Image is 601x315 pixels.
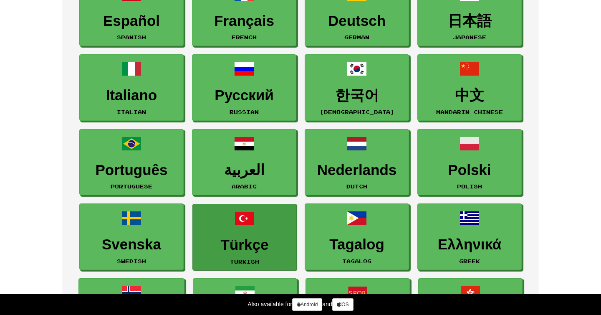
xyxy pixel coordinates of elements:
a: TagalogTagalog [305,203,409,270]
h3: Nederlands [309,162,404,178]
a: ItalianoItalian [79,54,184,121]
a: 한국어[DEMOGRAPHIC_DATA] [305,54,409,121]
small: Spanish [117,34,146,40]
h3: Español [84,13,179,29]
a: TürkçeTurkish [192,204,297,270]
a: NederlandsDutch [305,129,409,196]
h3: 한국어 [309,87,404,104]
h3: Русский [197,87,292,104]
small: Dutch [346,183,367,189]
h3: Türkçe [197,237,292,253]
small: Greek [459,258,480,264]
h3: العربية [197,162,292,178]
a: PolskiPolish [417,129,522,196]
a: Android [292,298,322,311]
h3: Svenska [84,236,179,253]
small: Japanese [453,34,486,40]
small: Portuguese [111,183,152,189]
small: Swedish [117,258,146,264]
h3: Deutsch [309,13,404,29]
small: Arabic [232,183,257,189]
small: Polish [457,183,482,189]
small: Italian [117,109,146,115]
small: Russian [230,109,259,115]
h3: Français [197,13,292,29]
small: French [232,34,257,40]
small: German [344,34,369,40]
small: [DEMOGRAPHIC_DATA] [320,109,394,115]
a: iOS [332,298,354,311]
h3: 中文 [422,87,517,104]
h3: Português [84,162,179,178]
a: PortuguêsPortuguese [79,129,184,196]
a: РусскийRussian [192,54,296,121]
small: Turkish [230,259,259,264]
small: Mandarin Chinese [436,109,503,115]
a: SvenskaSwedish [79,203,184,270]
h3: Italiano [84,87,179,104]
h3: Polski [422,162,517,178]
a: ΕλληνικάGreek [417,203,522,270]
h3: Tagalog [309,236,404,253]
a: العربيةArabic [192,129,296,196]
small: Tagalog [342,258,371,264]
a: 中文Mandarin Chinese [417,54,522,121]
h3: Ελληνικά [422,236,517,253]
h3: 日本語 [422,13,517,29]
